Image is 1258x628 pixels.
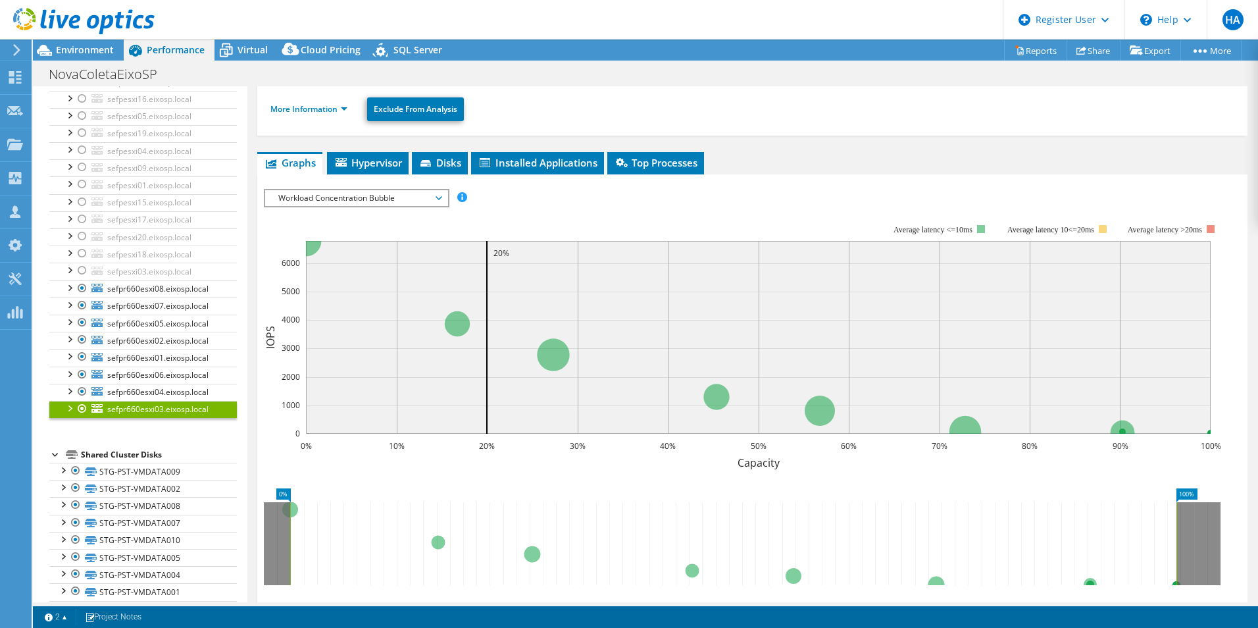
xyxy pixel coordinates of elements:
a: sefpesxi01.eixosp.local [49,176,237,194]
text: 80% [1022,440,1038,452]
a: sefpr660esxi02.eixosp.local [49,332,237,349]
span: sefpr660esxi01.eixosp.local [107,352,209,363]
a: sefpesxi05.eixosp.local [49,108,237,125]
a: Exclude From Analysis [367,97,464,121]
text: 4000 [282,314,300,325]
span: sefpr660esxi03.eixosp.local [107,404,209,415]
span: Environment [56,43,114,56]
text: IOPS [263,326,278,349]
text: 60% [841,440,857,452]
span: Performance [147,43,205,56]
span: Graphs [264,156,316,169]
span: Hypervisor [334,156,402,169]
span: sefpesxi15.eixosp.local [107,197,191,208]
a: sefpesxi17.eixosp.local [49,211,237,228]
a: STG-PST-VMDATA006 [49,601,237,618]
a: 2 [36,609,76,625]
span: Top Processes [614,156,697,169]
text: 40% [660,440,676,452]
span: sefpesxi18.eixosp.local [107,249,191,260]
a: STG-PST-VMDATA005 [49,549,237,566]
text: Capacity [737,456,780,470]
a: sefpr660esxi05.eixosp.local [49,315,237,332]
text: 3000 [282,342,300,353]
a: STG-PST-VMDATA004 [49,566,237,583]
span: SQL Server [393,43,442,56]
a: sefpesxi03.eixosp.local [49,263,237,280]
span: Cloud Pricing [301,43,361,56]
a: STG-PST-VMDATA009 [49,463,237,480]
text: 50% [751,440,767,452]
span: sefpesxi16.eixosp.local [107,93,191,105]
span: sefpesxi17.eixosp.local [107,214,191,225]
a: Export [1120,40,1181,61]
a: STG-PST-VMDATA008 [49,497,237,514]
a: STG-PST-VMDATA002 [49,480,237,497]
text: Average latency >20ms [1128,225,1202,234]
span: Installed Applications [478,156,597,169]
a: sefpesxi15.eixosp.local [49,194,237,211]
a: STG-PST-VMDATA001 [49,583,237,600]
div: Shared Cluster Disks [81,447,237,463]
a: Reports [1004,40,1067,61]
text: 0% [300,440,311,452]
span: sefpesxi02.eixosp.local [107,76,191,88]
text: 30% [570,440,586,452]
span: HA [1222,9,1244,30]
span: Workload Concentration Bubble [272,190,441,206]
span: sefpr660esxi05.eixosp.local [107,318,209,329]
span: sefpr660esxi08.eixosp.local [107,283,209,294]
a: sefpr660esxi03.eixosp.local [49,401,237,418]
text: 6000 [282,257,300,269]
span: sefpesxi04.eixosp.local [107,145,191,157]
span: sefpr660esxi04.eixosp.local [107,386,209,398]
svg: \n [1140,14,1152,26]
a: Share [1067,40,1120,61]
a: sefpesxi04.eixosp.local [49,142,237,159]
span: sefpesxi09.eixosp.local [107,163,191,174]
a: sefpesxi20.eixosp.local [49,228,237,246]
a: Project Notes [76,609,151,625]
a: More Information [270,103,347,115]
span: sefpr660esxi06.eixosp.local [107,369,209,380]
span: Virtual [238,43,268,56]
h1: NovaColetaEixoSP [43,67,178,82]
a: STG-PST-VMDATA010 [49,532,237,549]
a: sefpesxi18.eixosp.local [49,246,237,263]
span: sefpesxi05.eixosp.local [107,111,191,122]
a: sefpr660esxi01.eixosp.local [49,349,237,366]
text: 1000 [282,400,300,411]
text: 5000 [282,286,300,297]
a: sefpesxi09.eixosp.local [49,159,237,176]
a: sefpesxi16.eixosp.local [49,91,237,108]
text: 70% [932,440,947,452]
text: 90% [1113,440,1128,452]
a: sefpesxi19.eixosp.local [49,125,237,142]
a: sefpr660esxi08.eixosp.local [49,280,237,298]
span: sefpesxi03.eixosp.local [107,266,191,277]
span: sefpr660esxi02.eixosp.local [107,335,209,346]
a: sefpr660esxi04.eixosp.local [49,384,237,401]
a: More [1180,40,1242,61]
span: Disks [418,156,461,169]
a: sefpr660esxi07.eixosp.local [49,298,237,315]
span: sefpesxi19.eixosp.local [107,128,191,139]
text: 20% [479,440,495,452]
tspan: Average latency <=10ms [893,225,972,234]
text: 2000 [282,371,300,382]
text: 20% [493,248,509,259]
span: sefpr660esxi07.eixosp.local [107,300,209,311]
text: 100% [1200,440,1220,452]
a: STG-PST-VMDATA007 [49,515,237,532]
tspan: Average latency 10<=20ms [1007,225,1094,234]
a: sefpr660esxi06.eixosp.local [49,367,237,384]
span: sefpesxi01.eixosp.local [107,180,191,191]
text: 0 [295,428,300,439]
span: sefpesxi20.eixosp.local [107,232,191,243]
text: 10% [389,440,405,452]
